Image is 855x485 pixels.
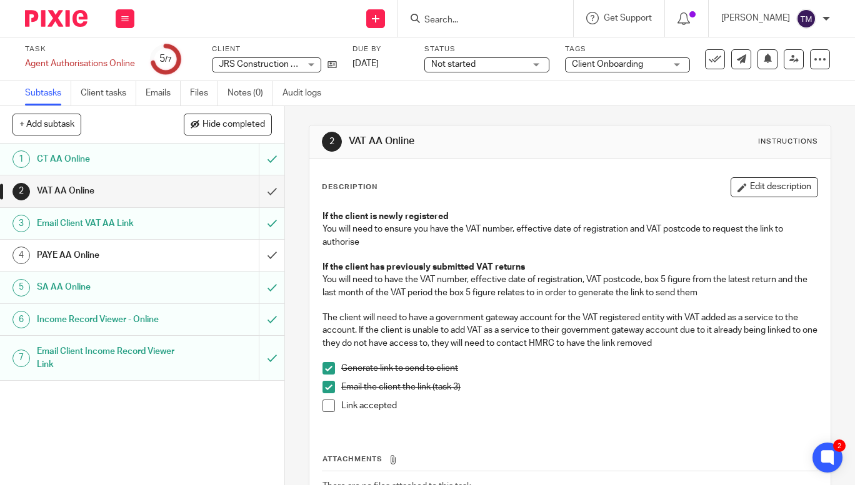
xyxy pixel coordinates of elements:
div: Agent Authorisations Online [25,57,135,70]
img: Pixie [25,10,87,27]
strong: If the client has previously submitted VAT returns [322,263,525,272]
input: Search [423,15,536,26]
span: Hide completed [202,120,265,130]
h1: VAT AA Online [349,135,597,148]
a: Subtasks [25,81,71,105]
span: [DATE] [352,59,379,68]
button: Hide completed [184,114,272,135]
strong: If the client is newly registered [322,212,449,221]
div: 2 [322,132,342,152]
label: Due by [352,44,409,54]
div: 2 [12,183,30,200]
p: The client will need to have a government gateway account for the VAT registered entity with VAT ... [322,311,817,350]
a: Notes (0) [227,81,273,105]
span: JRS Construction Group [219,60,315,69]
p: Link accepted [341,399,817,412]
label: Client [212,44,337,54]
h1: PAYE AA Online [37,246,177,265]
div: 5 [159,52,172,66]
div: 7 [12,350,30,367]
p: Description [322,182,377,192]
label: Status [424,44,549,54]
span: Attachments [322,456,382,463]
label: Tags [565,44,690,54]
div: 6 [12,311,30,328]
h1: VAT AA Online [37,182,177,200]
button: Edit description [731,177,818,197]
div: 4 [12,247,30,264]
a: Audit logs [282,81,331,105]
small: /7 [165,56,172,63]
h1: CT AA Online [37,150,177,169]
div: 3 [12,215,30,232]
h1: Income Record Viewer - Online [37,310,177,329]
span: Client Onboarding [572,60,643,69]
a: Client tasks [81,81,136,105]
span: Get Support [604,14,652,22]
span: Not started [431,60,476,69]
h1: Email Client VAT AA Link [37,214,177,233]
label: Task [25,44,135,54]
h1: SA AA Online [37,278,177,296]
a: Files [190,81,218,105]
p: [PERSON_NAME] [721,12,790,24]
div: 5 [12,279,30,296]
p: You will need to ensure you have the VAT number, effective date of registration and VAT postcode ... [322,223,817,248]
div: 2 [833,439,846,452]
div: 1 [12,150,30,168]
p: Generate link to send to client [341,362,817,375]
h1: Email Client Income Record Viewer Link [37,342,177,374]
img: svg%3E [796,9,816,29]
p: Email the client the link (task 3) [341,381,817,393]
a: Emails [146,81,181,105]
p: You will need to have the VAT number, effective date of registration, VAT postcode, box 5 figure ... [322,273,817,299]
button: + Add subtask [12,114,81,135]
div: Instructions [758,137,818,147]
